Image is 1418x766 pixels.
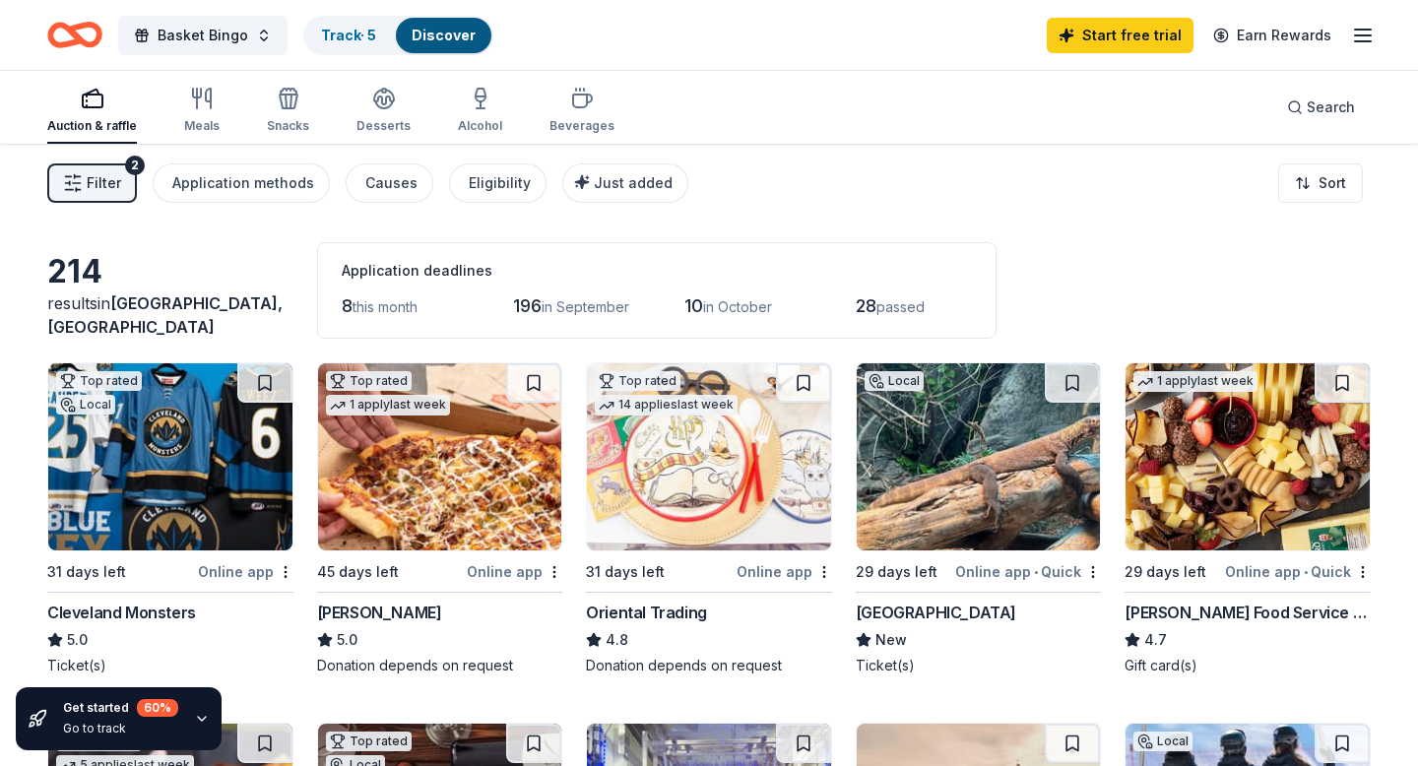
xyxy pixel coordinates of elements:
button: Beverages [549,79,614,144]
div: Application methods [172,171,314,195]
div: Oriental Trading [586,601,707,624]
img: Image for Cleveland Monsters [48,363,292,550]
div: 214 [47,252,293,291]
div: Donation depends on request [317,656,563,675]
div: Meals [184,118,220,134]
div: Online app Quick [955,559,1101,584]
span: 5.0 [337,628,357,652]
div: Desserts [356,118,411,134]
div: Local [56,395,115,415]
div: Top rated [595,371,680,391]
div: Go to track [63,721,178,736]
div: Gift card(s) [1125,656,1371,675]
div: Online app [198,559,293,584]
button: Sort [1278,163,1363,203]
div: 2 [125,156,145,175]
div: 45 days left [317,560,399,584]
div: Online app [737,559,832,584]
span: in September [542,298,629,315]
a: Home [47,12,102,58]
a: Discover [412,27,476,43]
button: Basket Bingo [118,16,288,55]
span: 28 [856,295,876,316]
span: [GEOGRAPHIC_DATA], [GEOGRAPHIC_DATA] [47,293,283,337]
a: Image for Oriental TradingTop rated14 applieslast week31 days leftOnline appOriental Trading4.8Do... [586,362,832,675]
div: 29 days left [856,560,937,584]
button: Search [1271,88,1371,127]
div: [GEOGRAPHIC_DATA] [856,601,1016,624]
div: Ticket(s) [47,656,293,675]
button: Meals [184,79,220,144]
span: Just added [594,174,673,191]
span: this month [353,298,418,315]
button: Application methods [153,163,330,203]
span: Filter [87,171,121,195]
a: Earn Rewards [1201,18,1343,53]
button: Track· 5Discover [303,16,493,55]
a: Start free trial [1047,18,1193,53]
div: Beverages [549,118,614,134]
div: 29 days left [1125,560,1206,584]
div: Online app [467,559,562,584]
span: in [47,293,283,337]
span: 4.8 [606,628,628,652]
div: [PERSON_NAME] Food Service Store [1125,601,1371,624]
span: Sort [1319,171,1346,195]
button: Eligibility [449,163,547,203]
div: 1 apply last week [326,395,450,415]
button: Auction & raffle [47,79,137,144]
a: Image for Cincinnati Zoo & Botanical GardenLocal29 days leftOnline app•Quick[GEOGRAPHIC_DATA]NewT... [856,362,1102,675]
div: Local [1133,732,1192,751]
div: 31 days left [586,560,665,584]
button: Just added [562,163,688,203]
span: Search [1307,96,1355,119]
div: Top rated [326,732,412,751]
div: results [47,291,293,339]
span: • [1304,564,1308,580]
div: Causes [365,171,418,195]
div: Top rated [326,371,412,391]
div: 14 applies last week [595,395,738,415]
span: 8 [342,295,353,316]
div: Top rated [56,371,142,391]
div: Online app Quick [1225,559,1371,584]
span: passed [876,298,925,315]
button: Desserts [356,79,411,144]
img: Image for Gordon Food Service Store [1126,363,1370,550]
button: Filter2 [47,163,137,203]
a: Image for Gordon Food Service Store1 applylast week29 days leftOnline app•Quick[PERSON_NAME] Food... [1125,362,1371,675]
div: 1 apply last week [1133,371,1257,392]
img: Image for Casey's [318,363,562,550]
div: Eligibility [469,171,531,195]
div: 31 days left [47,560,126,584]
img: Image for Cincinnati Zoo & Botanical Garden [857,363,1101,550]
span: New [875,628,907,652]
div: Snacks [267,118,309,134]
span: Basket Bingo [158,24,248,47]
div: Alcohol [458,118,502,134]
div: Cleveland Monsters [47,601,196,624]
div: Ticket(s) [856,656,1102,675]
div: Donation depends on request [586,656,832,675]
span: 10 [684,295,703,316]
span: 5.0 [67,628,88,652]
div: Auction & raffle [47,118,137,134]
a: Track· 5 [321,27,376,43]
button: Alcohol [458,79,502,144]
div: [PERSON_NAME] [317,601,442,624]
div: Application deadlines [342,259,972,283]
div: Get started [63,699,178,717]
span: 196 [513,295,542,316]
a: Image for Cleveland MonstersTop ratedLocal31 days leftOnline appCleveland Monsters5.0Ticket(s) [47,362,293,675]
span: • [1034,564,1038,580]
div: Local [865,371,924,391]
button: Causes [346,163,433,203]
img: Image for Oriental Trading [587,363,831,550]
div: 60 % [137,699,178,717]
span: in October [703,298,772,315]
span: 4.7 [1144,628,1167,652]
button: Snacks [267,79,309,144]
a: Image for Casey'sTop rated1 applylast week45 days leftOnline app[PERSON_NAME]5.0Donation depends ... [317,362,563,675]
